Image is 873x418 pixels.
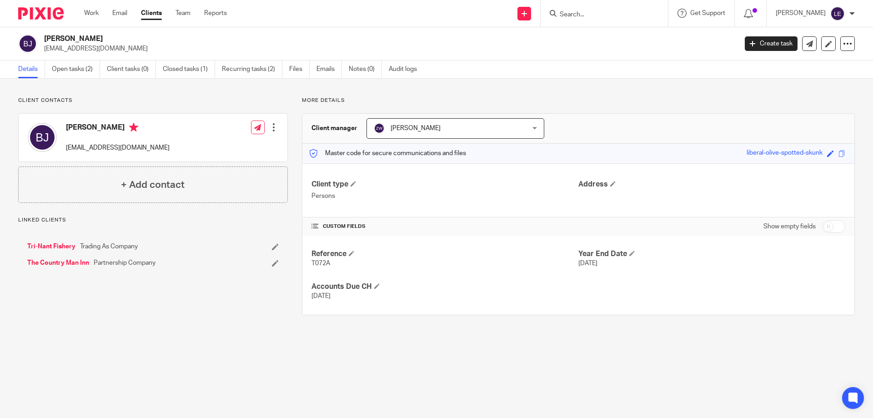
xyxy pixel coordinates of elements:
[389,60,424,78] a: Audit logs
[391,125,441,131] span: [PERSON_NAME]
[311,124,357,133] h3: Client manager
[830,6,845,21] img: svg%3E
[176,9,191,18] a: Team
[27,258,89,267] a: The Country Man Inn
[374,123,385,134] img: svg%3E
[745,36,798,51] a: Create task
[18,97,288,104] p: Client contacts
[309,149,466,158] p: Master code for secure communications and files
[52,60,100,78] a: Open tasks (2)
[349,60,382,78] a: Notes (0)
[66,123,170,134] h4: [PERSON_NAME]
[311,180,578,189] h4: Client type
[141,9,162,18] a: Clients
[84,9,99,18] a: Work
[747,148,823,159] div: liberal-olive-spotted-skunk
[163,60,215,78] a: Closed tasks (1)
[289,60,310,78] a: Files
[311,191,578,201] p: Persons
[316,60,342,78] a: Emails
[578,249,845,259] h4: Year End Date
[28,123,57,152] img: svg%3E
[18,7,64,20] img: Pixie
[776,9,826,18] p: [PERSON_NAME]
[27,242,75,251] a: Tri-Nant Fishery
[44,44,731,53] p: [EMAIL_ADDRESS][DOMAIN_NAME]
[311,282,578,292] h4: Accounts Due CH
[66,143,170,152] p: [EMAIL_ADDRESS][DOMAIN_NAME]
[311,249,578,259] h4: Reference
[107,60,156,78] a: Client tasks (0)
[578,260,597,267] span: [DATE]
[559,11,641,19] input: Search
[18,60,45,78] a: Details
[302,97,855,104] p: More details
[44,34,594,44] h2: [PERSON_NAME]
[80,242,138,251] span: Trading As Company
[311,260,330,267] span: T072A
[578,180,845,189] h4: Address
[112,9,127,18] a: Email
[94,258,156,267] span: Partnership Company
[763,222,816,231] label: Show empty fields
[690,10,725,16] span: Get Support
[204,9,227,18] a: Reports
[311,223,578,230] h4: CUSTOM FIELDS
[18,34,37,53] img: svg%3E
[222,60,282,78] a: Recurring tasks (2)
[129,123,138,132] i: Primary
[311,293,331,299] span: [DATE]
[18,217,288,224] p: Linked clients
[121,178,185,192] h4: + Add contact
